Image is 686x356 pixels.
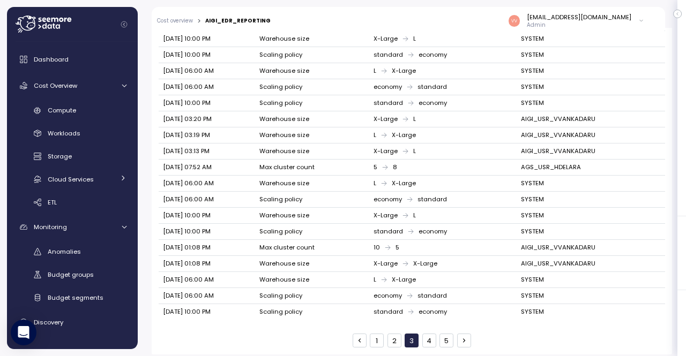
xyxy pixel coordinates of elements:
span: Dashboard [34,55,69,64]
td: Warehouse size [255,31,369,47]
td: Warehouse size [255,63,369,79]
div: L X-Large [374,131,512,140]
div: standard economy [374,227,512,237]
a: Dashboard [11,49,133,70]
td: [DATE] 10:00 PM [159,208,255,224]
button: Collapse navigation [117,20,131,28]
a: Budget segments [11,289,133,306]
a: Storage [11,148,133,165]
td: AIGI_USR_VVANKADARU [516,240,665,256]
td: [DATE] 06:00 AM [159,176,255,192]
td: Max cluster count [255,240,369,256]
a: Discovery [11,312,133,333]
div: standard economy [374,99,512,108]
button: 4 [422,334,436,347]
td: [DATE] 03:20 PM [159,111,255,127]
div: standard economy [374,307,512,317]
div: X-Large L [374,115,512,124]
td: [DATE] 06:00 AM [159,272,255,288]
td: [DATE] 07:52 AM [159,160,255,176]
div: standard economy [374,50,512,60]
td: [DATE] 06:00 AM [159,288,255,304]
span: Cost Overview [34,81,77,90]
td: AIGI_USR_VVANKADARU [516,256,665,272]
td: SYSTEM [516,79,665,95]
span: Budget segments [48,293,103,302]
td: [DATE] 01:08 PM [159,256,255,272]
td: Warehouse size [255,111,369,127]
div: Open Intercom Messenger [11,320,36,345]
td: SYSTEM [516,176,665,192]
div: 10 5 [374,243,512,253]
a: Anomalies [11,243,133,261]
td: Scaling policy [255,47,369,63]
td: Max cluster count [255,160,369,176]
p: Admin [527,21,631,29]
td: SYSTEM [516,192,665,208]
span: Workloads [48,129,80,138]
td: SYSTEM [516,272,665,288]
a: Cloud Services [11,170,133,188]
td: Scaling policy [255,288,369,304]
a: ETL [11,193,133,211]
td: [DATE] 03:13 PM [159,143,255,160]
div: > [197,18,201,25]
td: AIGI_USR_VVANKADARU [516,127,665,143]
td: Scaling policy [255,95,369,111]
td: [DATE] 10:00 PM [159,31,255,47]
td: SYSTEM [516,304,665,320]
td: SYSTEM [516,288,665,304]
button: 3 [405,334,419,347]
td: SYSTEM [516,31,665,47]
td: Warehouse size [255,256,369,272]
td: SYSTEM [516,224,665,240]
td: SYSTEM [516,63,665,79]
img: 46f7259ee843653f49e58c8eef8347fd [509,15,520,26]
button: 1 [370,334,384,347]
span: Monitoring [34,223,67,231]
div: L X-Large [374,275,512,285]
a: Monitoring [11,216,133,238]
td: Warehouse size [255,143,369,160]
div: economy standard [374,195,512,204]
td: Scaling policy [255,224,369,240]
button: 5 [439,334,453,347]
a: Budget groups [11,266,133,284]
td: [DATE] 10:00 PM [159,304,255,320]
td: SYSTEM [516,95,665,111]
span: Compute [48,106,76,115]
td: [DATE] 03:19 PM [159,127,255,143]
td: Warehouse size [255,176,369,192]
td: AGS_USR_HDELARA [516,160,665,176]
td: [DATE] 06:00 AM [159,192,255,208]
span: Discovery [34,318,63,327]
a: Compute [11,102,133,119]
div: [EMAIL_ADDRESS][DOMAIN_NAME] [527,13,631,21]
a: Cost overview [157,18,193,24]
td: [DATE] 10:00 PM [159,95,255,111]
div: 5 8 [374,163,512,172]
td: AIGI_USR_VVANKADARU [516,111,665,127]
div: L X-Large [374,66,512,76]
td: SYSTEM [516,47,665,63]
a: Cost Overview [11,75,133,96]
a: Workloads [11,125,133,142]
td: Warehouse size [255,272,369,288]
td: Scaling policy [255,304,369,320]
div: economy standard [374,291,512,301]
div: X-Large L [374,147,512,156]
td: [DATE] 01:08 PM [159,240,255,256]
div: AIGI_EDR_REPORTING [205,18,271,24]
div: X-Large L [374,211,512,221]
span: Storage [48,152,72,161]
span: Cloud Services [48,175,94,184]
td: SYSTEM [516,208,665,224]
div: L X-Large [374,179,512,188]
td: [DATE] 06:00 AM [159,79,255,95]
span: Budget groups [48,270,94,279]
td: [DATE] 06:00 AM [159,63,255,79]
td: Scaling policy [255,79,369,95]
div: economy standard [374,82,512,92]
td: Scaling policy [255,192,369,208]
td: [DATE] 10:00 PM [159,47,255,63]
